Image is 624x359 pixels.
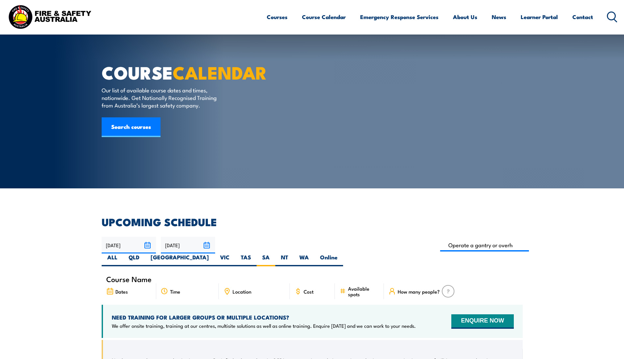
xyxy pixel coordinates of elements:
h1: COURSE [102,64,264,80]
a: About Us [453,8,477,26]
label: [GEOGRAPHIC_DATA] [145,253,214,266]
strong: CALENDAR [173,58,267,85]
label: NT [275,253,294,266]
input: To date [161,237,215,253]
span: Time [170,289,180,294]
label: TAS [235,253,257,266]
input: Search Course [440,239,529,251]
input: From date [102,237,156,253]
a: Learner Portal [521,8,558,26]
label: WA [294,253,314,266]
span: Cost [304,289,313,294]
p: Our list of available course dates and times, nationwide. Get Nationally Recognised Training from... [102,86,222,109]
a: News [492,8,506,26]
h2: UPCOMING SCHEDULE [102,217,523,226]
a: Search courses [102,117,161,137]
span: Dates [115,289,128,294]
span: Available spots [348,286,379,297]
button: ENQUIRE NOW [451,314,513,329]
a: Course Calendar [302,8,346,26]
label: ALL [102,253,123,266]
a: Emergency Response Services [360,8,438,26]
a: Contact [572,8,593,26]
label: SA [257,253,275,266]
label: QLD [123,253,145,266]
a: Courses [267,8,287,26]
h4: NEED TRAINING FOR LARGER GROUPS OR MULTIPLE LOCATIONS? [112,314,416,321]
span: Location [233,289,251,294]
span: How many people? [398,289,440,294]
label: VIC [214,253,235,266]
span: Course Name [106,276,152,282]
label: Online [314,253,343,266]
p: We offer onsite training, training at our centres, multisite solutions as well as online training... [112,323,416,329]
